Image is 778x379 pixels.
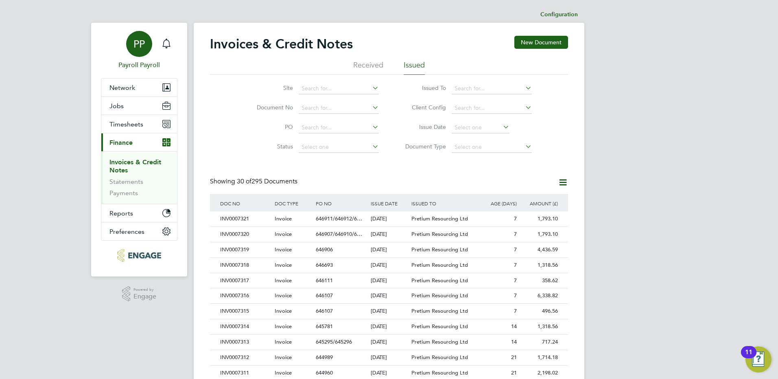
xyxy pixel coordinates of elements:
div: 1,714.18 [519,350,560,365]
div: 717.24 [519,335,560,350]
span: 7 [514,261,517,268]
span: Pretium Resourcing Ltd [411,369,468,376]
input: Select one [299,142,379,153]
div: [DATE] [369,273,410,288]
span: Jobs [109,102,124,110]
span: 644989 [316,354,333,361]
button: Finance [101,133,177,151]
span: Invoice [275,307,292,314]
label: Client Config [399,104,446,111]
div: 4,436.59 [519,242,560,257]
span: Pretium Resourcing Ltd [411,354,468,361]
span: 7 [514,246,517,253]
div: INV0007312 [218,350,273,365]
span: Invoice [275,292,292,299]
div: [DATE] [369,335,410,350]
span: Pretium Resourcing Ltd [411,292,468,299]
div: 358.62 [519,273,560,288]
button: New Document [514,36,568,49]
nav: Main navigation [91,23,187,277]
div: [DATE] [369,288,410,303]
span: Preferences [109,228,144,235]
span: Pretium Resourcing Ltd [411,261,468,268]
div: 1,318.56 [519,258,560,273]
span: Pretium Resourcing Ltd [411,338,468,345]
span: Pretium Resourcing Ltd [411,307,468,314]
div: INV0007313 [218,335,273,350]
span: 30 of [237,177,251,185]
button: Network [101,78,177,96]
div: [DATE] [369,211,410,227]
div: INV0007314 [218,319,273,334]
span: Pretium Resourcing Ltd [411,231,468,237]
span: Invoice [275,261,292,268]
a: PPPayroll Payroll [101,31,177,70]
a: Invoices & Credit Notes [109,158,161,174]
li: Configuration [540,7,578,23]
span: 646111 [316,277,333,284]
li: Received [353,60,383,75]
span: 7 [514,292,517,299]
span: 7 [514,277,517,284]
img: txmrecruit-logo-retina.png [117,249,161,262]
span: 644960 [316,369,333,376]
span: 295 Documents [237,177,297,185]
div: [DATE] [369,242,410,257]
div: 1,318.56 [519,319,560,334]
div: [DATE] [369,350,410,365]
span: Invoice [275,246,292,253]
input: Select one [452,142,532,153]
span: Invoice [275,277,292,284]
div: Finance [101,151,177,204]
button: Preferences [101,222,177,240]
div: DOC TYPE [273,194,314,213]
span: 7 [514,215,517,222]
span: Invoice [275,369,292,376]
div: ISSUED TO [409,194,478,213]
span: Invoice [275,215,292,222]
input: Search for... [299,122,379,133]
span: Invoice [275,323,292,330]
input: Search for... [299,83,379,94]
label: Issued To [399,84,446,91]
span: 7 [514,231,517,237]
span: Network [109,84,135,91]
button: Reports [101,204,177,222]
span: Timesheets [109,120,143,128]
div: [DATE] [369,258,410,273]
label: Issue Date [399,123,446,131]
label: Document No [246,104,293,111]
span: Pretium Resourcing Ltd [411,323,468,330]
label: Document Type [399,143,446,150]
h2: Invoices & Credit Notes [210,36,353,52]
span: Invoice [275,231,292,237]
input: Select one [452,122,509,133]
span: Invoice [275,354,292,361]
span: Payroll Payroll [101,60,177,70]
span: 645781 [316,323,333,330]
span: Finance [109,139,133,146]
span: Pretium Resourcing Ltd [411,277,468,284]
div: 1,793.10 [519,227,560,242]
span: Pretium Resourcing Ltd [411,215,468,222]
span: 7 [514,307,517,314]
div: 496.56 [519,304,560,319]
div: Showing [210,177,299,186]
div: DOC NO [218,194,273,213]
input: Search for... [299,102,379,114]
a: Statements [109,178,143,185]
div: PO NO [314,194,368,213]
label: Status [246,143,293,150]
span: 21 [511,354,517,361]
input: Search for... [452,83,532,94]
span: 21 [511,369,517,376]
div: INV0007318 [218,258,273,273]
button: Open Resource Center, 11 new notifications [745,346,771,372]
li: Issued [404,60,425,75]
span: 646907/646910/6… [316,231,362,237]
span: 646911/646912/6… [316,215,362,222]
div: 6,338.82 [519,288,560,303]
div: INV0007316 [218,288,273,303]
span: Reports [109,209,133,217]
div: [DATE] [369,227,410,242]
